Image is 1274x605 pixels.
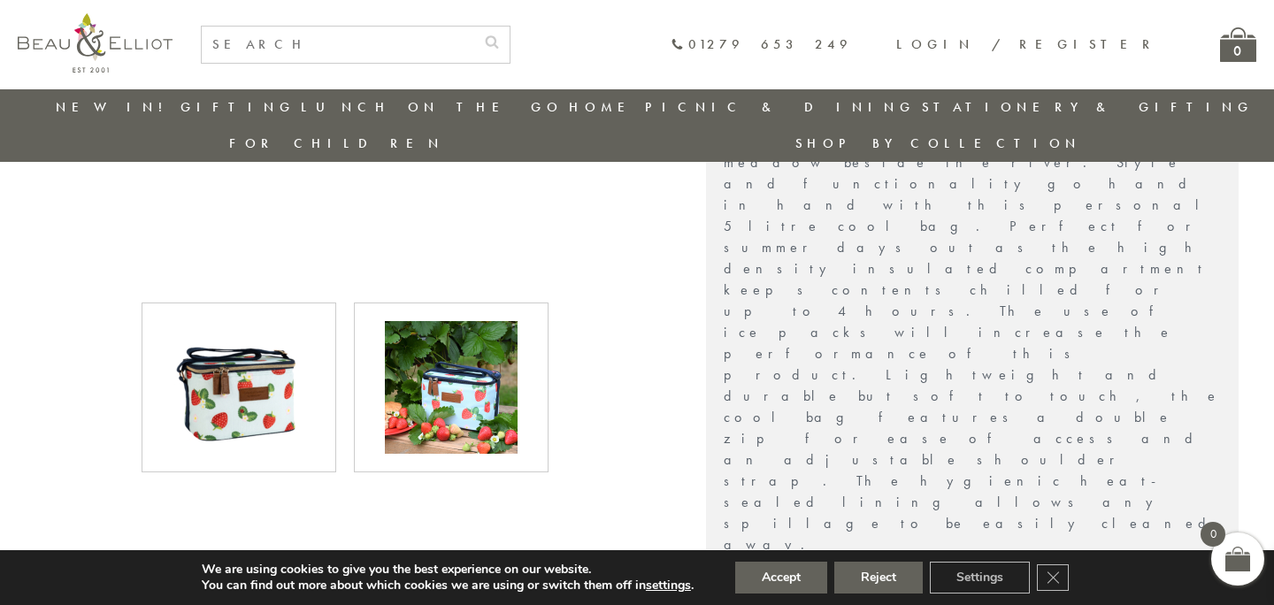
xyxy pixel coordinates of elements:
[202,578,694,594] p: You can find out more about which cookies we are using or switch them off in .
[18,13,173,73] img: logo
[173,321,305,454] img: Strawberries & Cream Aqua Insulated Personal Cool Bag 4L
[202,562,694,578] p: We are using cookies to give you the best experience on our website.
[724,4,1221,555] p: Introducing our new Strawberries and Cream aqua personal cool bag with navy trim design; create t...
[385,321,518,454] img: Strawberries & Cream Aqua Insulated Personal Cool Bag 4L
[834,562,923,594] button: Reject
[735,562,827,594] button: Accept
[1201,522,1225,547] span: 0
[569,98,640,116] a: Home
[180,98,295,116] a: Gifting
[930,562,1030,594] button: Settings
[646,578,691,594] button: settings
[795,134,1081,152] a: Shop by collection
[301,98,563,116] a: Lunch On The Go
[671,37,852,52] a: 01279 653 249
[896,35,1158,53] a: Login / Register
[645,98,916,116] a: Picnic & Dining
[229,134,444,152] a: For Children
[1220,27,1256,62] a: 0
[56,98,174,116] a: New in!
[202,27,474,63] input: SEARCH
[922,98,1254,116] a: Stationery & Gifting
[1037,564,1069,591] button: Close GDPR Cookie Banner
